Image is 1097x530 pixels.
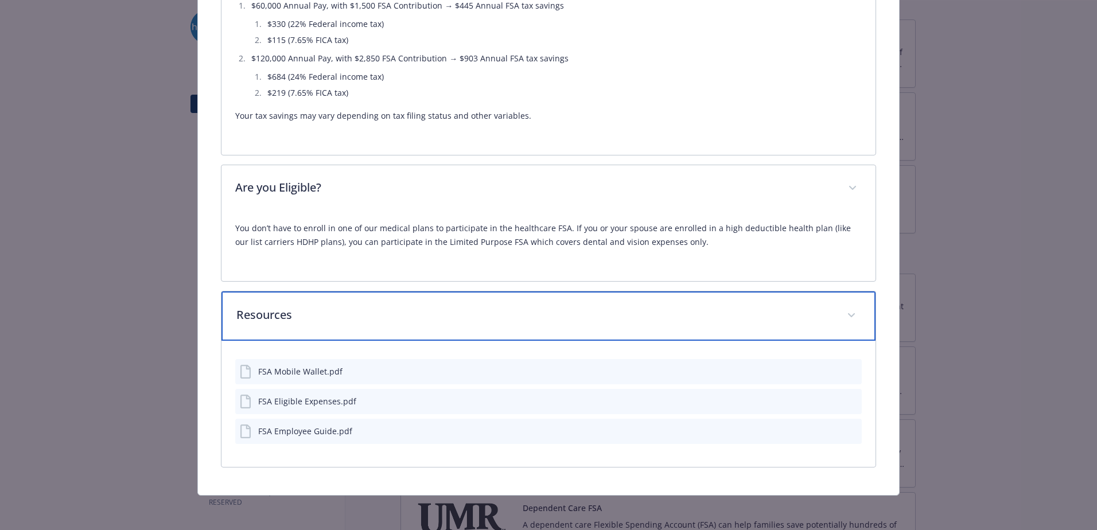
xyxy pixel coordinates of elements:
div: Are you Eligible? [221,165,876,212]
li: $219 (7.65% FICA tax) [264,86,862,100]
div: Are you Eligible? [221,212,876,281]
button: preview file [847,425,857,437]
div: Resources [221,341,876,467]
li: $330 (22% Federal income tax) [264,17,862,31]
li: $120,000 Annual Pay, with $2,850 FSA Contribution → $903 Annual FSA tax savings [248,52,862,100]
p: You don’t have to enroll in one of our medical plans to participate in the healthcare FSA. If you... [235,221,862,249]
div: FSA Employee Guide.pdf [258,425,352,437]
p: Resources [236,306,833,324]
div: FSA Eligible Expenses.pdf [258,395,356,407]
li: $115 (7.65% FICA tax) [264,33,862,47]
p: Your tax savings may vary depending on tax filing status and other variables. [235,109,862,123]
p: Are you Eligible? [235,179,834,196]
button: download file [828,395,838,407]
button: download file [828,425,838,437]
div: FSA Mobile Wallet.pdf [258,365,343,377]
button: preview file [847,395,857,407]
button: preview file [847,365,857,377]
div: Resources [221,291,876,341]
li: $684 (24% Federal income tax) [264,70,862,84]
button: download file [828,365,838,377]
